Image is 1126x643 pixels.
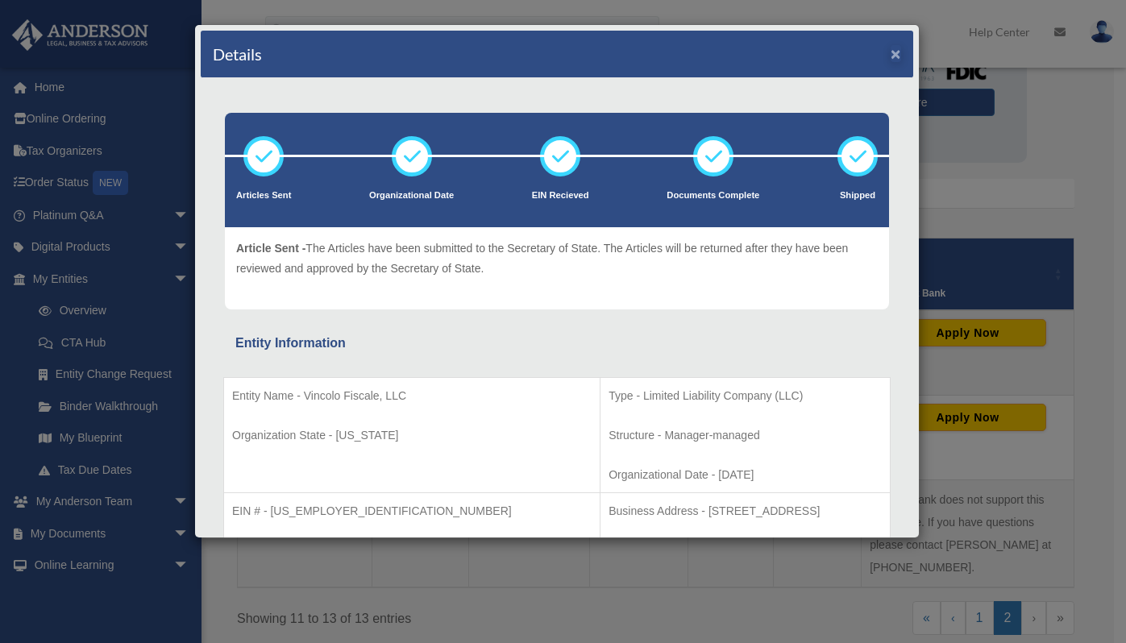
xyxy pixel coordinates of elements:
p: Organizational Date [369,188,454,204]
span: Article Sent - [236,242,305,255]
p: Organization State - [US_STATE] [232,425,592,446]
p: Documents Complete [667,188,759,204]
p: Business Address - [STREET_ADDRESS] [609,501,882,521]
p: Entity Name - Vincolo Fiscale, LLC [232,386,592,406]
button: × [891,45,901,62]
p: Type - Limited Liability Company (LLC) [609,386,882,406]
p: Articles Sent [236,188,291,204]
p: EIN Recieved [532,188,589,204]
p: Structure - Manager-managed [609,425,882,446]
p: The Articles have been submitted to the Secretary of State. The Articles will be returned after t... [236,239,878,278]
h4: Details [213,43,262,65]
p: Organizational Date - [DATE] [609,465,882,485]
div: Entity Information [235,332,879,355]
p: EIN # - [US_EMPLOYER_IDENTIFICATION_NUMBER] [232,501,592,521]
p: Shipped [837,188,878,204]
